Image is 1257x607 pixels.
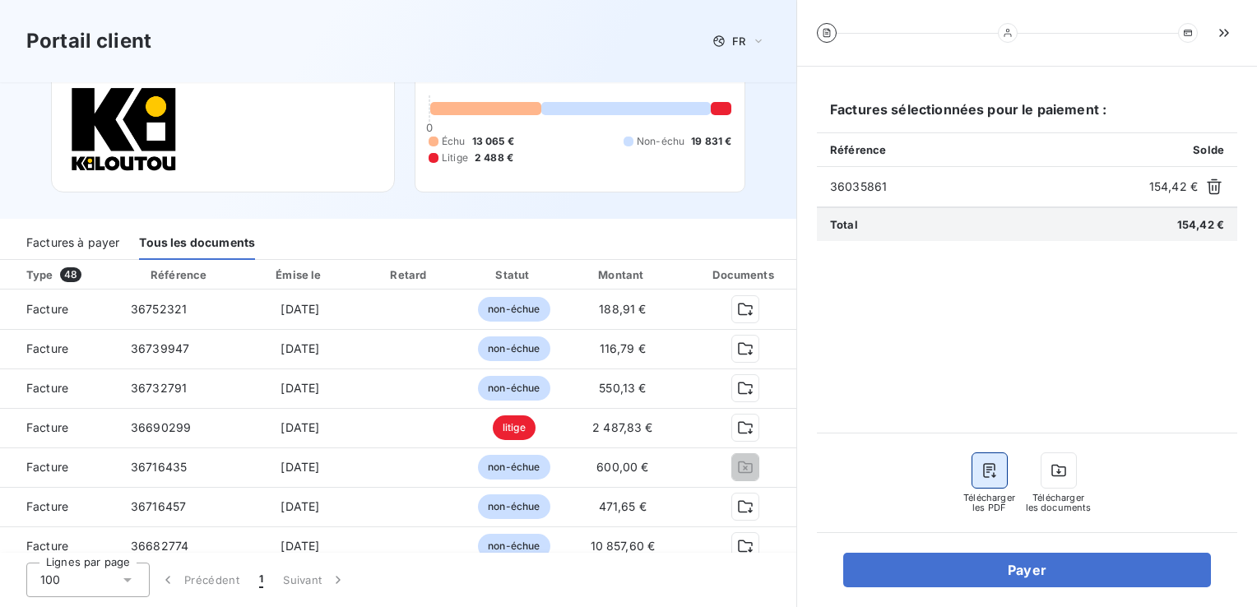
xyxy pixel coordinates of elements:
[150,563,249,597] button: Précédent
[151,268,206,281] div: Référence
[139,225,255,260] div: Tous les documents
[72,86,177,172] img: Company logo
[475,151,513,165] span: 2 488 €
[131,539,188,553] span: 36682774
[360,266,459,283] div: Retard
[259,572,263,588] span: 1
[1026,493,1092,512] span: Télécharger les documents
[466,266,562,283] div: Statut
[592,420,653,434] span: 2 487,83 €
[1193,143,1224,156] span: Solde
[442,151,468,165] span: Litige
[683,266,806,283] div: Documents
[13,380,104,396] span: Facture
[16,266,114,283] div: Type
[273,563,356,597] button: Suivant
[596,460,648,474] span: 600,00 €
[281,420,319,434] span: [DATE]
[830,218,858,231] span: Total
[442,134,466,149] span: Échu
[568,266,676,283] div: Montant
[246,266,354,283] div: Émise le
[963,493,1016,512] span: Télécharger les PDF
[60,267,81,282] span: 48
[281,381,319,395] span: [DATE]
[472,134,514,149] span: 13 065 €
[599,302,646,316] span: 188,91 €
[1177,218,1224,231] span: 154,42 €
[131,460,187,474] span: 36716435
[281,499,319,513] span: [DATE]
[817,100,1237,132] h6: Factures sélectionnées pour le paiement :
[493,415,536,440] span: litige
[830,178,1143,195] span: 36035861
[830,143,886,156] span: Référence
[599,381,646,395] span: 550,13 €
[478,455,550,480] span: non-échue
[478,336,550,361] span: non-échue
[426,121,433,134] span: 0
[131,499,186,513] span: 36716457
[13,419,104,436] span: Facture
[281,302,319,316] span: [DATE]
[591,539,656,553] span: 10 857,60 €
[478,297,550,322] span: non-échue
[478,376,550,401] span: non-échue
[1149,178,1198,195] span: 154,42 €
[131,381,187,395] span: 36732791
[131,341,189,355] span: 36739947
[40,572,60,588] span: 100
[732,35,745,48] span: FR
[691,134,731,149] span: 19 831 €
[131,420,191,434] span: 36690299
[26,26,151,56] h3: Portail client
[637,134,684,149] span: Non-échu
[281,539,319,553] span: [DATE]
[478,494,550,519] span: non-échue
[281,460,319,474] span: [DATE]
[13,301,104,317] span: Facture
[249,563,273,597] button: 1
[13,341,104,357] span: Facture
[131,302,187,316] span: 36752321
[281,341,319,355] span: [DATE]
[599,499,647,513] span: 471,65 €
[13,538,104,554] span: Facture
[600,341,646,355] span: 116,79 €
[13,459,104,475] span: Facture
[843,553,1211,587] button: Payer
[13,498,104,515] span: Facture
[478,534,550,558] span: non-échue
[26,225,119,260] div: Factures à payer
